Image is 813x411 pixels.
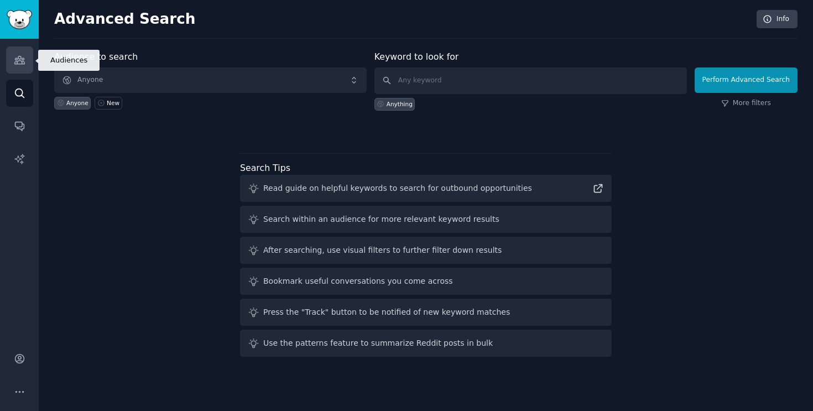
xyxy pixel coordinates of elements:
div: Read guide on helpful keywords to search for outbound opportunities [263,183,532,194]
div: Press the "Track" button to be notified of new keyword matches [263,306,510,318]
h2: Advanced Search [54,11,751,28]
a: Info [757,10,798,29]
input: Any keyword [374,67,687,94]
a: More filters [721,98,771,108]
label: Audience to search [54,51,138,62]
div: After searching, use visual filters to further filter down results [263,244,502,256]
img: GummySearch logo [7,10,32,29]
button: Perform Advanced Search [695,67,798,93]
div: Bookmark useful conversations you come across [263,275,453,287]
div: Search within an audience for more relevant keyword results [263,214,499,225]
div: Anything [387,100,413,108]
label: Search Tips [240,163,290,173]
a: New [95,97,122,110]
div: Anyone [66,99,88,107]
div: New [107,99,119,107]
label: Keyword to look for [374,51,459,62]
button: Anyone [54,67,367,93]
div: Use the patterns feature to summarize Reddit posts in bulk [263,337,493,349]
